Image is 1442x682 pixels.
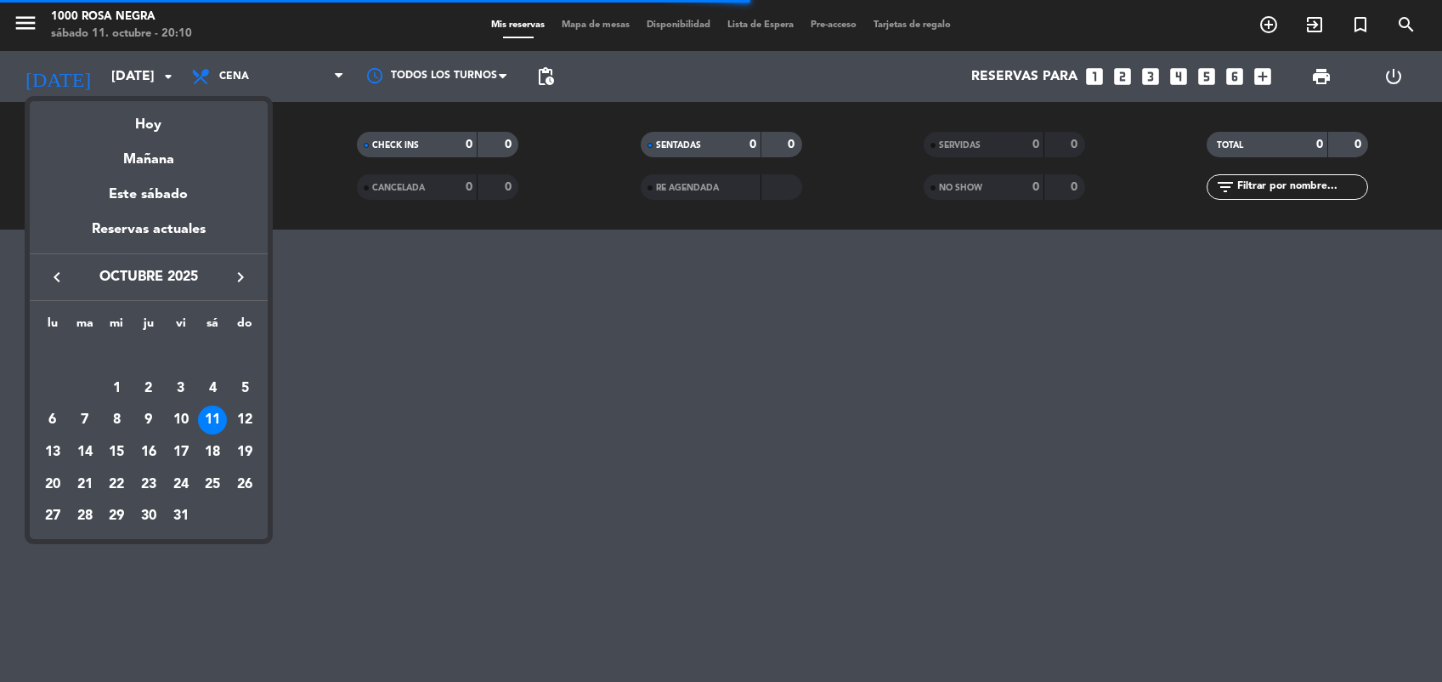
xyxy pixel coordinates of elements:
[229,436,261,469] td: 19 de octubre de 2025
[167,502,195,531] div: 31
[229,314,261,340] th: domingo
[100,469,133,501] td: 22 de octubre de 2025
[102,470,131,499] div: 22
[133,501,165,533] td: 30 de octubre de 2025
[102,374,131,403] div: 1
[38,406,67,435] div: 6
[30,219,268,253] div: Reservas actuales
[133,372,165,405] td: 2 de octubre de 2025
[37,501,69,533] td: 27 de octubre de 2025
[133,314,165,340] th: jueves
[102,406,131,435] div: 8
[71,438,99,467] div: 14
[167,470,195,499] div: 24
[42,266,72,288] button: keyboard_arrow_left
[38,438,67,467] div: 13
[198,470,227,499] div: 25
[100,436,133,469] td: 15 de octubre de 2025
[230,406,259,435] div: 12
[30,101,268,136] div: Hoy
[167,438,195,467] div: 17
[134,374,163,403] div: 2
[71,406,99,435] div: 7
[30,171,268,219] div: Este sábado
[102,502,131,531] div: 29
[37,314,69,340] th: lunes
[134,502,163,531] div: 30
[69,469,101,501] td: 21 de octubre de 2025
[100,314,133,340] th: miércoles
[197,436,229,469] td: 18 de octubre de 2025
[69,436,101,469] td: 14 de octubre de 2025
[100,501,133,533] td: 29 de octubre de 2025
[230,438,259,467] div: 19
[165,501,197,533] td: 31 de octubre de 2025
[229,372,261,405] td: 5 de octubre de 2025
[167,374,195,403] div: 3
[230,267,251,287] i: keyboard_arrow_right
[134,406,163,435] div: 9
[198,438,227,467] div: 18
[198,374,227,403] div: 4
[197,469,229,501] td: 25 de octubre de 2025
[165,405,197,437] td: 10 de octubre de 2025
[102,438,131,467] div: 15
[165,436,197,469] td: 17 de octubre de 2025
[198,406,227,435] div: 11
[165,469,197,501] td: 24 de octubre de 2025
[37,436,69,469] td: 13 de octubre de 2025
[230,470,259,499] div: 26
[100,372,133,405] td: 1 de octubre de 2025
[197,405,229,437] td: 11 de octubre de 2025
[69,314,101,340] th: martes
[133,469,165,501] td: 23 de octubre de 2025
[225,266,256,288] button: keyboard_arrow_right
[229,469,261,501] td: 26 de octubre de 2025
[69,501,101,533] td: 28 de octubre de 2025
[134,438,163,467] div: 16
[37,340,261,372] td: OCT.
[165,372,197,405] td: 3 de octubre de 2025
[133,436,165,469] td: 16 de octubre de 2025
[30,136,268,171] div: Mañana
[72,266,225,288] span: octubre 2025
[37,405,69,437] td: 6 de octubre de 2025
[167,406,195,435] div: 10
[133,405,165,437] td: 9 de octubre de 2025
[197,372,229,405] td: 4 de octubre de 2025
[100,405,133,437] td: 8 de octubre de 2025
[71,502,99,531] div: 28
[134,470,163,499] div: 23
[69,405,101,437] td: 7 de octubre de 2025
[229,405,261,437] td: 12 de octubre de 2025
[38,470,67,499] div: 20
[47,267,67,287] i: keyboard_arrow_left
[38,502,67,531] div: 27
[71,470,99,499] div: 21
[165,314,197,340] th: viernes
[37,469,69,501] td: 20 de octubre de 2025
[230,374,259,403] div: 5
[197,314,229,340] th: sábado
